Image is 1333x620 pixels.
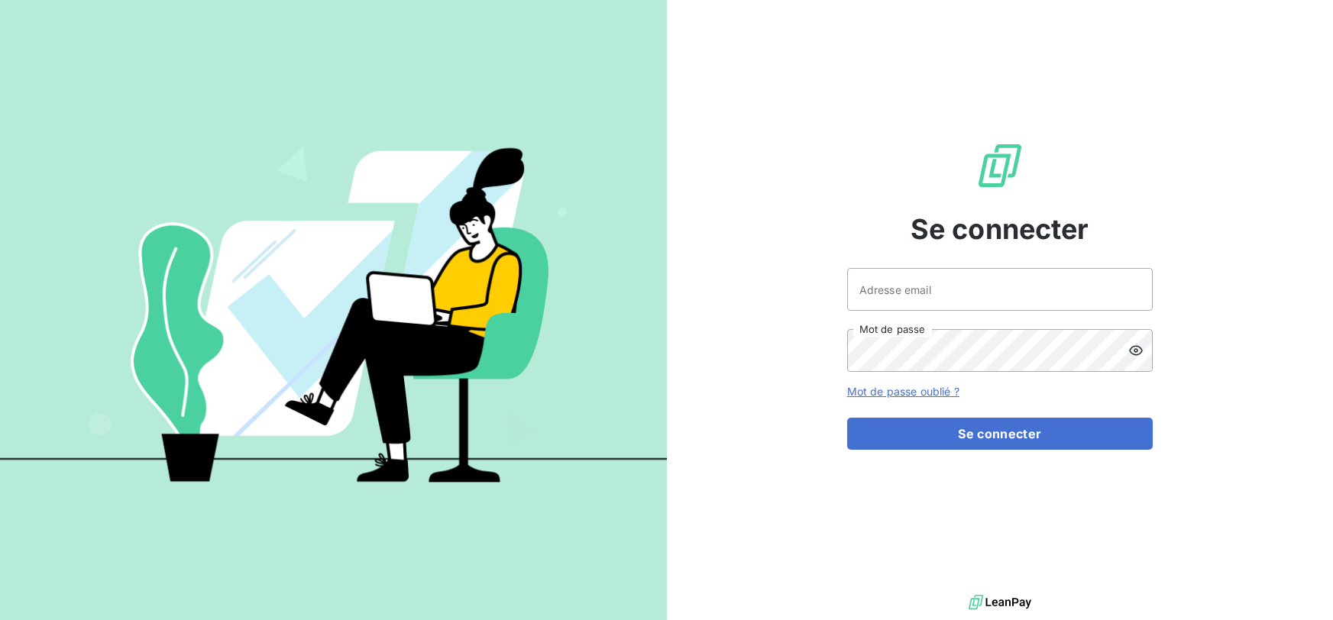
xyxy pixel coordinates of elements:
[847,268,1153,311] input: placeholder
[847,385,959,398] a: Mot de passe oublié ?
[969,591,1031,614] img: logo
[975,141,1024,190] img: Logo LeanPay
[847,418,1153,450] button: Se connecter
[911,208,1089,250] span: Se connecter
